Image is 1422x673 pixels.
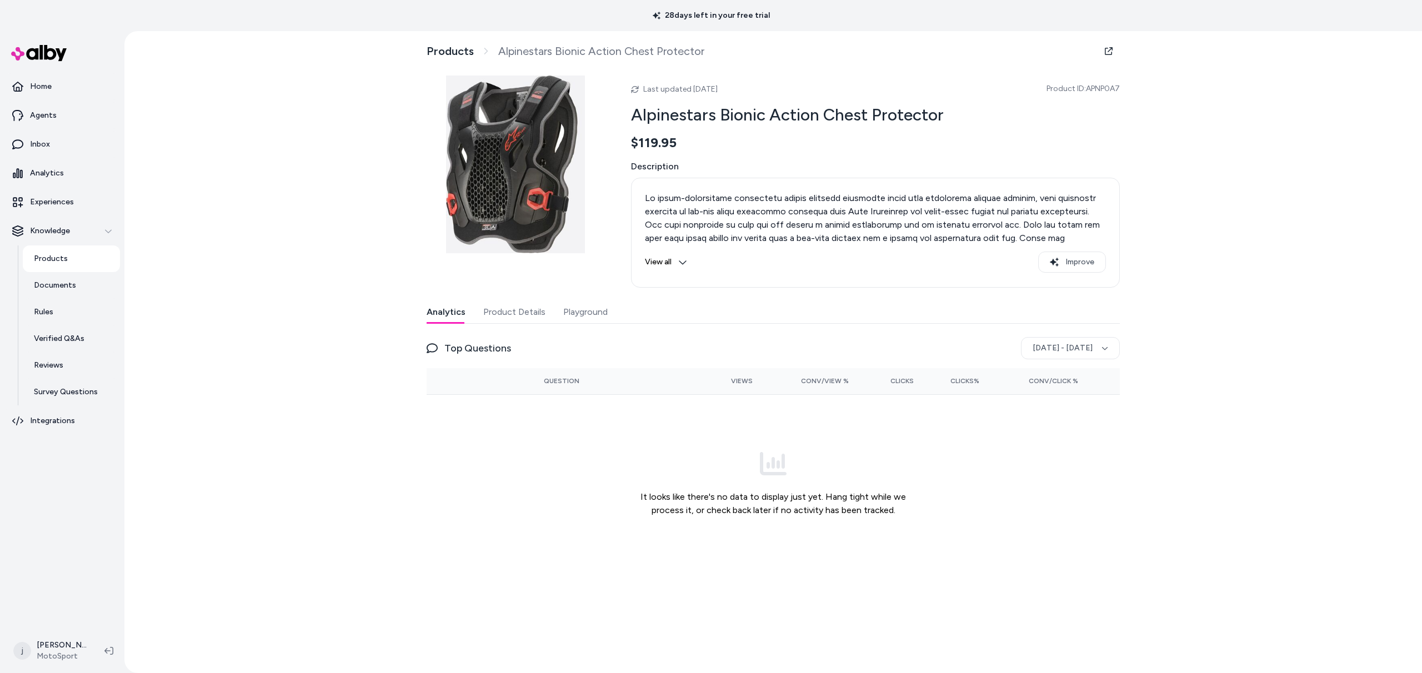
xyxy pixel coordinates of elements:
[1021,337,1120,359] button: [DATE] - [DATE]
[932,372,979,390] button: Clicks%
[705,372,753,390] button: Views
[427,44,704,58] nav: breadcrumb
[631,104,1120,125] h2: Alpinestars Bionic Action Chest Protector
[23,299,120,325] a: Rules
[997,372,1078,390] button: Conv/Click %
[770,372,848,390] button: Conv/View %
[645,192,1106,325] p: Lo ipsum-dolorsitame consectetu adipis elitsedd eiusmodte incid utla etdolorema aliquae adminim, ...
[643,84,718,94] span: Last updated [DATE]
[4,102,120,129] a: Agents
[23,272,120,299] a: Documents
[30,81,52,92] p: Home
[34,307,53,318] p: Rules
[30,415,75,426] p: Integrations
[7,633,96,669] button: j[PERSON_NAME]MotoSport
[731,376,753,385] span: Views
[1029,376,1078,385] span: Conv/Click %
[631,134,677,151] span: $119.95
[34,253,68,264] p: Products
[427,44,474,58] a: Products
[444,340,511,356] span: Top Questions
[11,45,67,61] img: alby Logo
[867,372,914,390] button: Clicks
[4,131,120,158] a: Inbox
[34,360,63,371] p: Reviews
[631,160,1120,173] span: Description
[427,301,465,323] button: Analytics
[498,44,704,58] span: Alpinestars Bionic Action Chest Protector
[34,386,98,398] p: Survey Questions
[30,225,70,237] p: Knowledge
[563,301,608,323] button: Playground
[37,640,87,651] p: [PERSON_NAME]
[631,404,915,564] div: It looks like there's no data to display just yet. Hang tight while we process it, or check back ...
[13,642,31,660] span: j
[1038,252,1106,273] button: Improve
[950,376,979,385] span: Clicks%
[30,197,74,208] p: Experiences
[4,408,120,434] a: Integrations
[801,376,849,385] span: Conv/View %
[4,160,120,187] a: Analytics
[1047,83,1120,94] span: Product ID: APNP0A7
[4,73,120,100] a: Home
[890,376,914,385] span: Clicks
[34,280,76,291] p: Documents
[483,301,545,323] button: Product Details
[645,252,687,273] button: View all
[30,168,64,179] p: Analytics
[544,376,579,385] span: Question
[23,352,120,379] a: Reviews
[646,10,777,21] p: 28 days left in your free trial
[23,325,120,352] a: Verified Q&As
[427,76,604,253] img: X001.jpg
[23,379,120,405] a: Survey Questions
[37,651,87,662] span: MotoSport
[4,189,120,215] a: Experiences
[23,245,120,272] a: Products
[34,333,84,344] p: Verified Q&As
[30,139,50,150] p: Inbox
[4,218,120,244] button: Knowledge
[30,110,57,121] p: Agents
[544,372,579,390] button: Question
